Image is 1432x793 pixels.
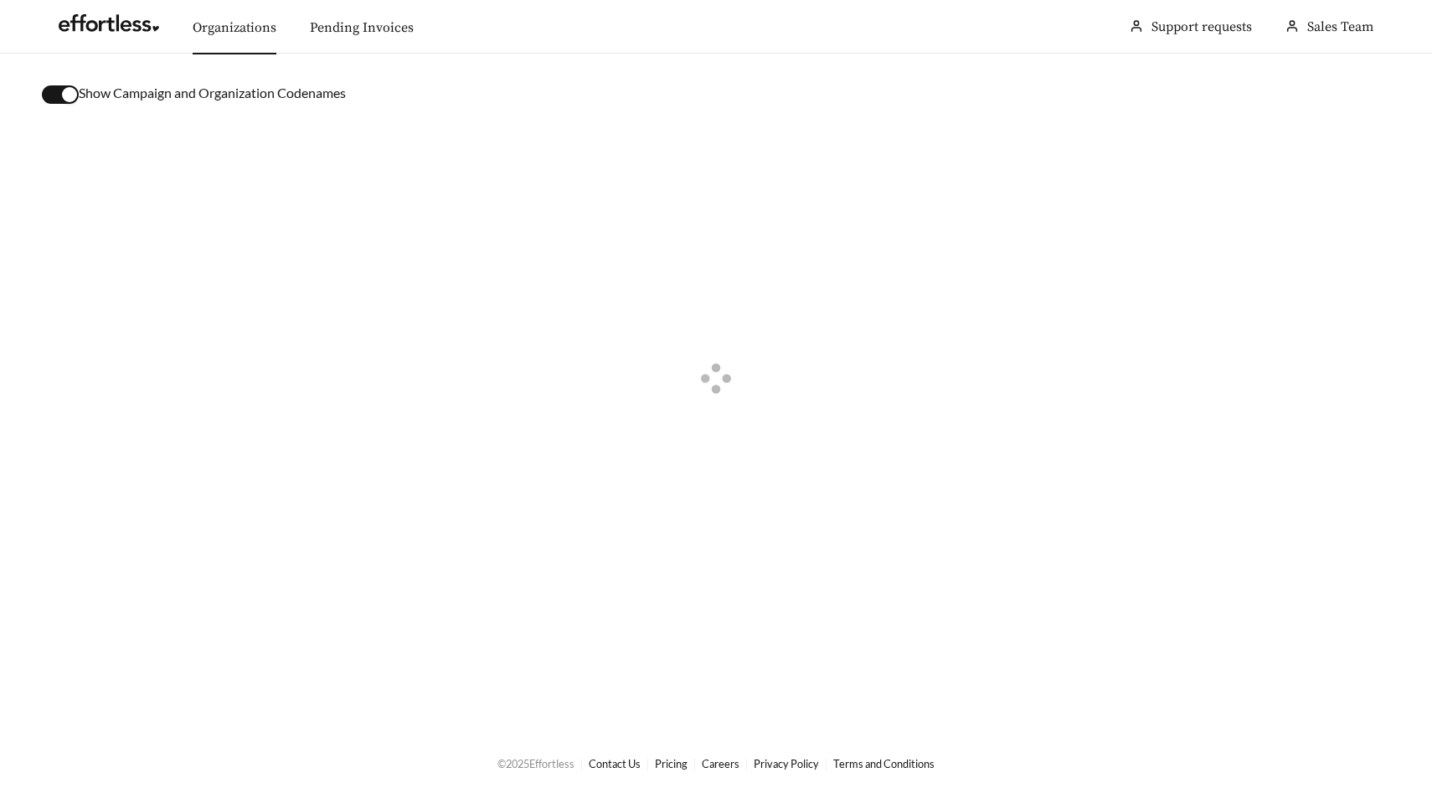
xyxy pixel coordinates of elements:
[42,83,1390,104] div: Show Campaign and Organization Codenames
[754,757,819,770] a: Privacy Policy
[310,19,414,36] a: Pending Invoices
[702,757,739,770] a: Careers
[193,19,276,36] a: Organizations
[1151,18,1252,35] a: Support requests
[589,757,641,770] a: Contact Us
[833,757,935,770] a: Terms and Conditions
[1307,18,1373,35] span: Sales Team
[655,757,688,770] a: Pricing
[497,757,574,770] span: © 2025 Effortless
